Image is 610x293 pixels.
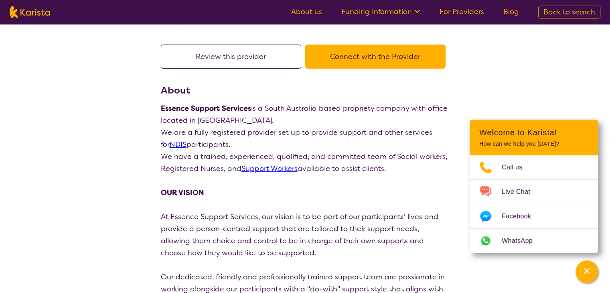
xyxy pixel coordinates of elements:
a: Web link opens in a new tab. [470,229,598,253]
span: WhatsApp [502,235,542,247]
p: We have a trained, experienced, qualified, and committed team of Social workers, Registered Nurse... [161,151,450,175]
a: Back to search [538,6,600,18]
strong: OUR VISION [161,188,204,197]
p: We are a fully registered provider set up to provide support and other services for participants. [161,126,450,151]
p: At Essence Support Services, our vision is to be part of our participants' lives and provide a pe... [161,211,450,259]
ul: Choose channel [470,155,598,253]
a: For Providers [440,7,484,16]
p: How can we help you [DATE]? [479,140,588,147]
a: Support Workers [241,164,298,173]
img: Karista logo [10,6,50,18]
span: Live Chat [502,186,540,198]
div: Channel Menu [470,120,598,253]
a: Connect with the Provider [305,52,450,61]
button: Connect with the Provider [305,45,446,69]
p: is a South Australia based propriety company with office located in [GEOGRAPHIC_DATA]. [161,102,450,126]
a: About us [291,7,322,16]
span: Facebook [502,210,541,222]
button: Channel Menu [576,260,598,283]
h3: About [161,83,450,98]
a: Funding Information [341,7,420,16]
a: NDIS [170,140,186,149]
a: Blog [503,7,519,16]
h2: Welcome to Karista! [479,128,588,137]
span: Back to search [543,7,595,17]
button: Review this provider [161,45,301,69]
a: Review this provider [161,52,305,61]
span: Call us [502,161,532,173]
strong: Essence Support Services [161,104,251,113]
